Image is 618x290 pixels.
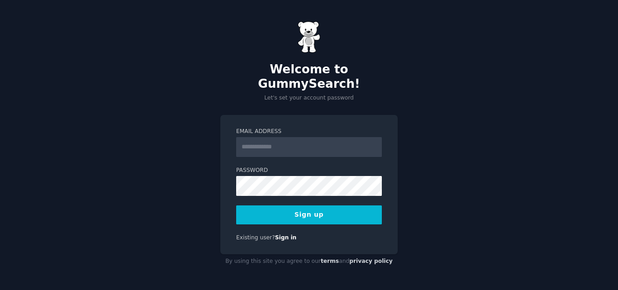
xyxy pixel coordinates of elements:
label: Email Address [236,128,382,136]
img: Gummy Bear [298,21,320,53]
button: Sign up [236,205,382,224]
a: Sign in [275,234,297,241]
h2: Welcome to GummySearch! [220,62,398,91]
a: privacy policy [349,258,393,264]
div: By using this site you agree to our and [220,254,398,269]
label: Password [236,166,382,175]
span: Existing user? [236,234,275,241]
a: terms [321,258,339,264]
p: Let's set your account password [220,94,398,102]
